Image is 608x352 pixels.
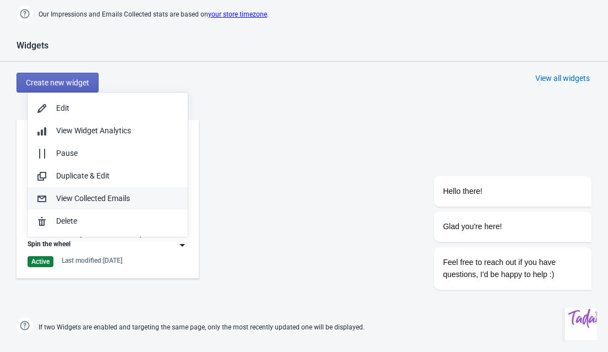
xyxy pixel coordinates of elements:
[39,318,365,337] span: If two Widgets are enabled and targeting the same page, only the most recently updated one will b...
[17,317,33,334] img: help.png
[208,10,267,18] a: your store timezone
[562,308,597,341] iframe: chat widget
[177,240,188,251] img: dropdown.png
[39,6,269,24] span: Our Impressions and Emails Collected stats are based on .
[28,256,53,267] div: Active
[26,78,89,87] span: Create new widget
[28,240,70,251] div: Spin the wheel
[62,256,122,265] div: Last modified: [DATE]
[17,73,99,93] button: Create new widget
[17,6,33,22] img: help.png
